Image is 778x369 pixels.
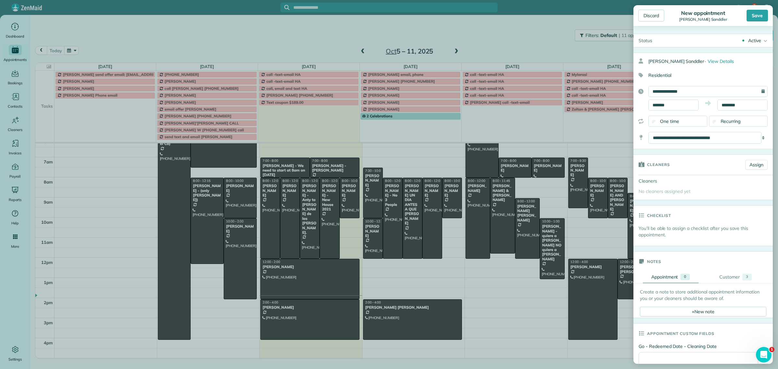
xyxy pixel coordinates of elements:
div: Active [748,37,761,44]
span: · [705,58,706,64]
h3: Notes [647,252,661,271]
h3: Appointment custom fields [647,324,714,343]
span: + [692,308,694,314]
p: Create a note to store additional appointment information you or your cleaners should be aware of. [640,289,766,302]
input: Recurring [712,120,716,124]
div: Residential [633,70,768,81]
p: You’ll be able to assign a checklist after you save this appointment. [639,225,773,238]
div: Customer [719,274,740,280]
span: One time [660,118,679,124]
a: +New note [640,307,766,316]
div: 3 [742,274,752,280]
div: Save [747,10,768,21]
div: New appointment [677,10,729,16]
div: Discard [638,10,664,21]
h3: Cleaners [647,155,670,174]
div: 0 [680,274,690,280]
span: View Details [708,58,734,64]
span: 1 [769,347,774,352]
div: Status [633,34,657,47]
div: New note [640,307,766,316]
span: No cleaners assigned yet [639,188,690,194]
iframe: Intercom live chat [756,347,772,363]
label: Go - Redeemed Date - Cleaning Date [639,343,717,350]
h3: Checklist [647,206,671,225]
span: Recurring [721,118,741,124]
input: One time [652,120,656,124]
div: [PERSON_NAME] Sanddler [648,55,773,67]
a: Assign [745,160,768,170]
div: Cleaners [633,175,679,187]
div: Appointment [651,274,678,280]
div: [PERSON_NAME] Sanddler [677,17,729,22]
